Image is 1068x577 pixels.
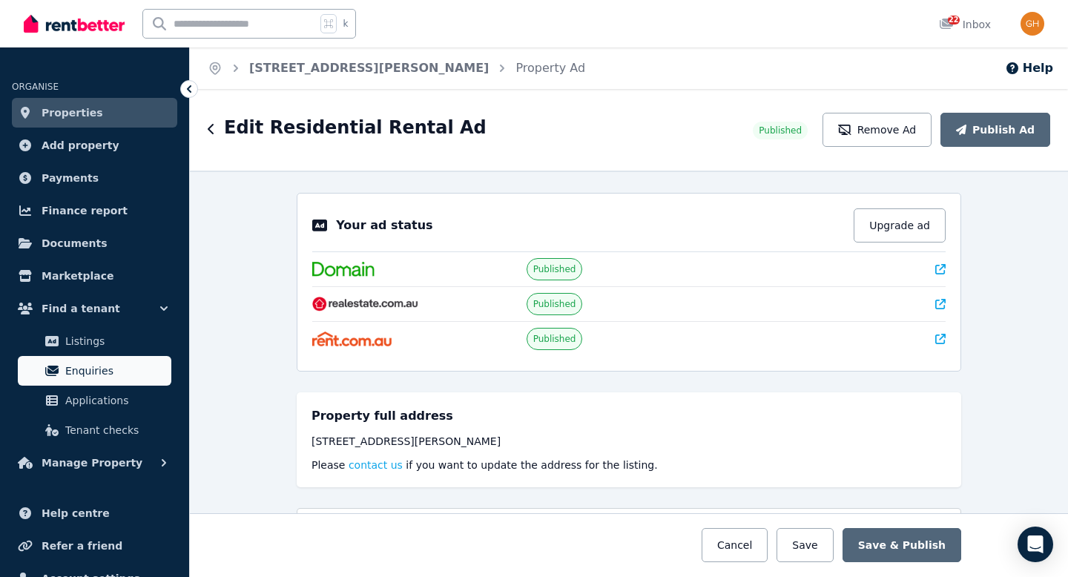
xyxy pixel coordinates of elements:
span: 22 [948,16,960,24]
button: Help [1005,59,1053,77]
span: Published [533,333,576,345]
a: Help centre [12,498,177,528]
div: Inbox [939,17,991,32]
span: Add property [42,136,119,154]
a: [STREET_ADDRESS][PERSON_NAME] [249,61,489,75]
span: Documents [42,234,108,252]
button: Save [777,528,833,562]
span: Listings [65,332,165,350]
a: Add property [12,131,177,160]
p: Your ad status [336,217,432,234]
span: Tenant checks [65,421,165,439]
a: Applications [18,386,171,415]
a: Finance report [12,196,177,225]
p: Please if you want to update the address for the listing. [311,458,946,472]
button: Save & Publish [843,528,961,562]
span: Finance report [42,202,128,220]
span: Help centre [42,504,110,522]
img: Grace Hsu [1021,12,1044,36]
a: Enquiries [18,356,171,386]
img: RentBetter [24,13,125,35]
a: Listings [18,326,171,356]
nav: Breadcrumb [190,47,603,89]
span: Enquiries [65,362,165,380]
span: ORGANISE [12,82,59,92]
span: Payments [42,169,99,187]
button: Manage Property [12,448,177,478]
span: Published [533,298,576,310]
span: Refer a friend [42,537,122,555]
div: Open Intercom Messenger [1018,527,1053,562]
span: Marketplace [42,267,113,285]
a: Payments [12,163,177,193]
h1: Edit Residential Rental Ad [224,116,487,139]
a: Refer a friend [12,531,177,561]
a: Documents [12,228,177,258]
a: Properties [12,98,177,128]
span: Find a tenant [42,300,120,317]
span: Applications [65,392,165,409]
img: RealEstate.com.au [312,297,418,311]
img: Domain.com.au [312,262,375,277]
button: Remove Ad [823,113,932,147]
button: Cancel [702,528,768,562]
button: Find a tenant [12,294,177,323]
span: Published [533,263,576,275]
div: [STREET_ADDRESS][PERSON_NAME] [311,434,946,449]
h5: Property full address [311,407,453,425]
a: Tenant checks [18,415,171,445]
span: Manage Property [42,454,142,472]
button: contact us [349,458,403,472]
span: Properties [42,104,103,122]
img: Rent.com.au [312,332,392,346]
span: Published [759,125,802,136]
button: Publish Ad [940,113,1050,147]
a: Marketplace [12,261,177,291]
span: k [343,18,348,30]
a: Property Ad [515,61,585,75]
button: Upgrade ad [854,208,946,243]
